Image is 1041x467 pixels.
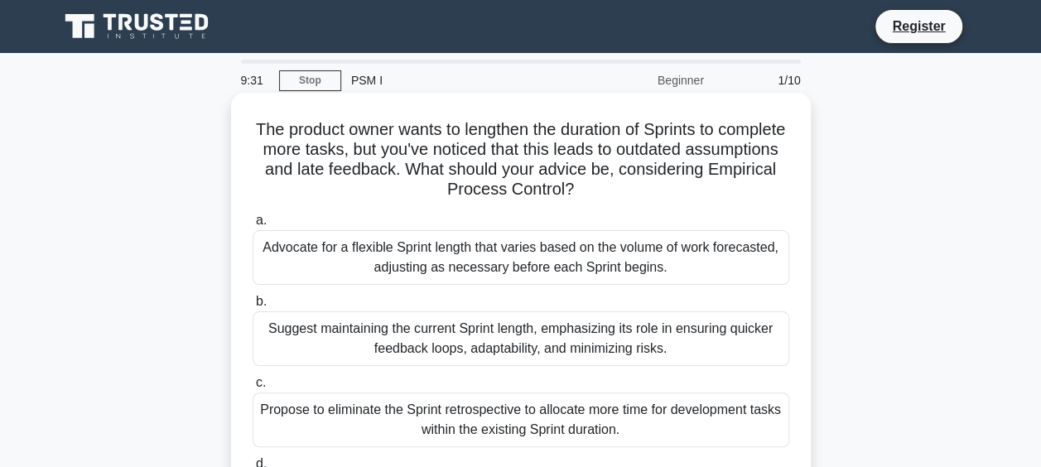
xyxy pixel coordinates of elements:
[251,119,791,200] h5: The product owner wants to lengthen the duration of Sprints to complete more tasks, but you've no...
[253,311,789,366] div: Suggest maintaining the current Sprint length, emphasizing its role in ensuring quicker feedback ...
[714,64,811,97] div: 1/10
[279,70,341,91] a: Stop
[256,375,266,389] span: c.
[569,64,714,97] div: Beginner
[231,64,279,97] div: 9:31
[882,16,955,36] a: Register
[256,213,267,227] span: a.
[253,230,789,285] div: Advocate for a flexible Sprint length that varies based on the volume of work forecasted, adjusti...
[341,64,569,97] div: PSM I
[256,294,267,308] span: b.
[253,392,789,447] div: Propose to eliminate the Sprint retrospective to allocate more time for development tasks within ...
